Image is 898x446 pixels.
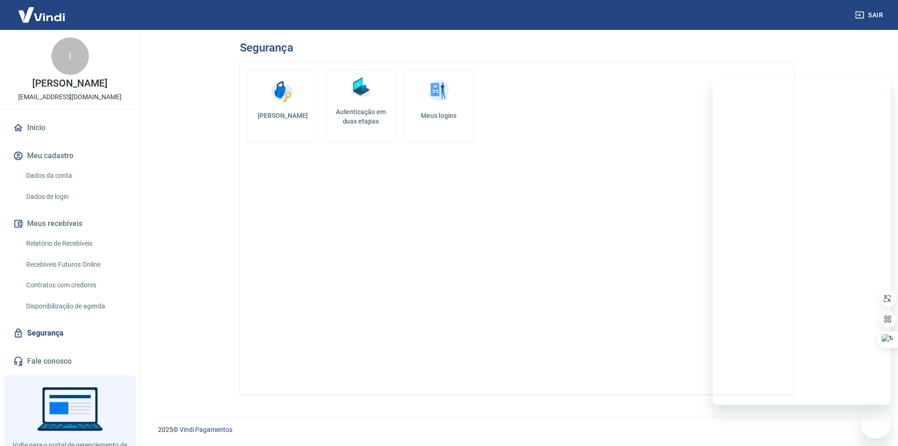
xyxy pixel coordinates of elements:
p: [EMAIL_ADDRESS][DOMAIN_NAME] [18,92,122,102]
h5: Autenticação em duas etapas [330,107,392,126]
a: Disponibilização de agenda [22,297,129,316]
h5: [PERSON_NAME] [255,111,310,120]
button: Meus recebíveis [11,213,129,234]
button: Meu cadastro [11,146,129,166]
button: Sair [853,7,887,24]
a: Autenticação em duas etapas [326,69,396,142]
img: Vindi [11,0,72,29]
a: Contratos com credores [22,276,129,295]
p: [PERSON_NAME] [32,79,107,88]
div: I [51,37,89,75]
a: Segurança [11,323,129,344]
a: Fale conosco [11,351,129,372]
img: Alterar senha [268,77,297,105]
a: Vindi Pagamentos [180,426,232,433]
p: 2025 © [158,425,876,435]
iframe: Janela de mensagens [713,77,891,405]
iframe: Botão para abrir a janela de mensagens, conversa em andamento [861,409,891,439]
a: Dados de login [22,187,129,206]
h5: Meus logins [412,111,466,120]
a: Relatório de Recebíveis [22,234,129,253]
img: Autenticação em duas etapas [347,73,375,102]
a: [PERSON_NAME] [247,69,318,142]
a: Início [11,117,129,138]
a: Meus logins [404,69,474,142]
img: Meus logins [425,77,453,105]
a: Recebíveis Futuros Online [22,255,129,274]
h3: Segurança [240,41,293,54]
a: Dados da conta [22,166,129,185]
